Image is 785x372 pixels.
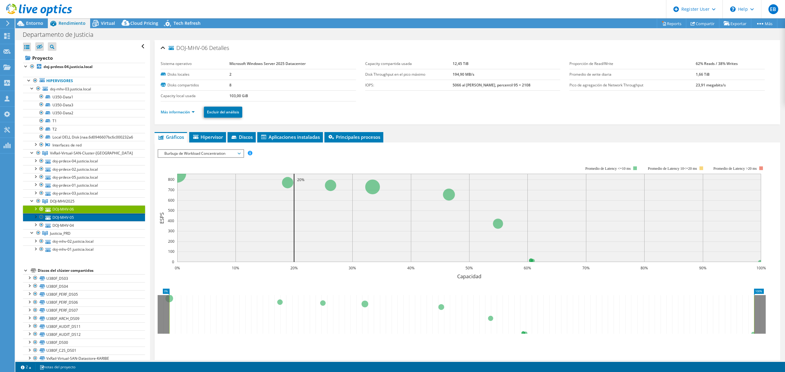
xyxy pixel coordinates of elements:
[453,72,474,77] b: 194,90 MB/s
[204,107,242,118] a: Excluir del análisis
[23,165,145,173] a: doj-prdesx-02.justicia.local
[23,314,145,322] a: U380F_ARCH_DS09
[585,166,631,171] tspan: Promedio de Latency <=10 ms
[730,6,736,12] svg: \n
[23,101,145,109] a: U350-Data3
[349,265,356,271] text: 30%
[23,274,145,282] a: U380F_DS03
[582,265,590,271] text: 70%
[23,245,145,253] a: doj-mhv-01.justicia.local
[168,198,174,203] text: 600
[453,61,469,66] b: 12,45 TiB
[23,237,145,245] a: doj-mhv-02.justicia.local
[23,77,145,85] a: Hipervisores
[23,133,145,141] a: Local DELL Disk (naa.6d0946607bc6c000232a6
[20,31,103,38] h1: Departamento de Justicia
[50,150,133,156] span: VxRail-Virtual-SAN-Cluster-[GEOGRAPHIC_DATA]
[23,282,145,290] a: U380F_DS04
[23,63,145,71] a: doj-prdesx-04.justicia.local
[23,109,145,117] a: U350-Data2
[23,117,145,125] a: T1
[161,93,229,99] label: Capacity local usada
[50,86,91,92] span: doj-mhv-03.justicia.local
[365,61,453,67] label: Capacity compartida usada
[17,363,36,371] a: 2
[290,265,298,271] text: 20%
[260,134,320,140] span: Aplicaciones instaladas
[232,265,239,271] text: 10%
[696,61,738,66] b: 62% Reads / 38% Writes
[175,265,180,271] text: 0%
[229,82,232,88] b: 8
[23,330,145,338] a: U380F_AUDIT_DS12
[38,267,145,274] div: Discos del clúster compartidos
[23,189,145,197] a: doj-prdesx-03.justicia.local
[161,109,195,115] a: Más información
[327,134,380,140] span: Principales procesos
[168,177,174,182] text: 800
[168,249,174,254] text: 100
[169,45,208,51] span: DOJ-MHV-06
[23,93,145,101] a: U350-Data1
[23,355,145,363] a: VxRail-Virtual-SAN-Datastore-KARIBE
[229,72,232,77] b: 2
[686,19,719,28] a: Compartir
[161,150,240,157] span: Burbuja de Workload Concentration
[158,134,184,140] span: Gráficos
[101,20,115,26] span: Virtual
[699,265,706,271] text: 90%
[23,173,145,181] a: doj-prdesx-05.justicia.local
[23,213,145,221] a: DOJ-MHV-05
[641,265,648,271] text: 80%
[756,265,766,271] text: 100%
[209,44,229,51] span: Detalles
[168,218,174,223] text: 400
[23,322,145,330] a: U380F_AUDIT_DS11
[365,71,453,78] label: Disk Throughput en el pico máximo
[465,265,473,271] text: 50%
[648,166,697,171] tspan: Promedio de Latency 10<=20 ms
[229,93,248,98] b: 103,00 GiB
[168,239,174,244] text: 200
[23,229,145,237] a: Justicia_PRD
[696,72,710,77] b: 1,66 TiB
[657,19,686,28] a: Reports
[23,157,145,165] a: doj-prdesx-04.justicia.local
[50,231,71,236] span: Justicia_PRD
[524,265,531,271] text: 60%
[161,71,229,78] label: Disks locales
[168,208,174,213] text: 500
[569,71,696,78] label: Promedio de write diaria
[161,61,229,67] label: Sistema operativo
[768,4,778,14] span: EB
[714,166,757,171] text: Promedio de Latency >20 ms
[229,61,306,66] b: Microsoft Windows Server 2025 Datacenter
[23,298,145,306] a: U380F_PERF_DS06
[23,149,145,157] a: VxRail-Virtual-SAN-Cluster-KARIBE
[168,187,174,192] text: 700
[453,82,530,88] b: 5066 al [PERSON_NAME], percentil 95 = 2108
[59,20,86,26] span: Rendimiento
[23,85,145,93] a: doj-mhv-03.justicia.local
[569,61,696,67] label: Proporción de Read/Write
[23,290,145,298] a: U380F_PERF_DS05
[44,64,93,69] b: doj-prdesx-04.justicia.local
[297,177,304,182] text: 20%
[365,82,453,88] label: IOPS:
[35,363,80,371] a: notas del proyecto
[26,20,43,26] span: Entorno
[23,197,145,205] a: DOJ-MHV2025
[231,134,253,140] span: Discos
[23,306,145,314] a: U380F_PERF_DS07
[192,134,223,140] span: Hipervisor
[172,259,174,264] text: 0
[168,228,174,233] text: 300
[23,339,145,347] a: U380F_DS00
[23,141,145,149] a: Interfaces de red
[23,205,145,213] a: DOJ-MHV-06
[161,82,229,88] label: Disks compartidos
[23,125,145,133] a: T2
[457,273,481,280] text: Capacidad
[23,221,145,229] a: DOJ-MHV-04
[751,19,777,28] a: Más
